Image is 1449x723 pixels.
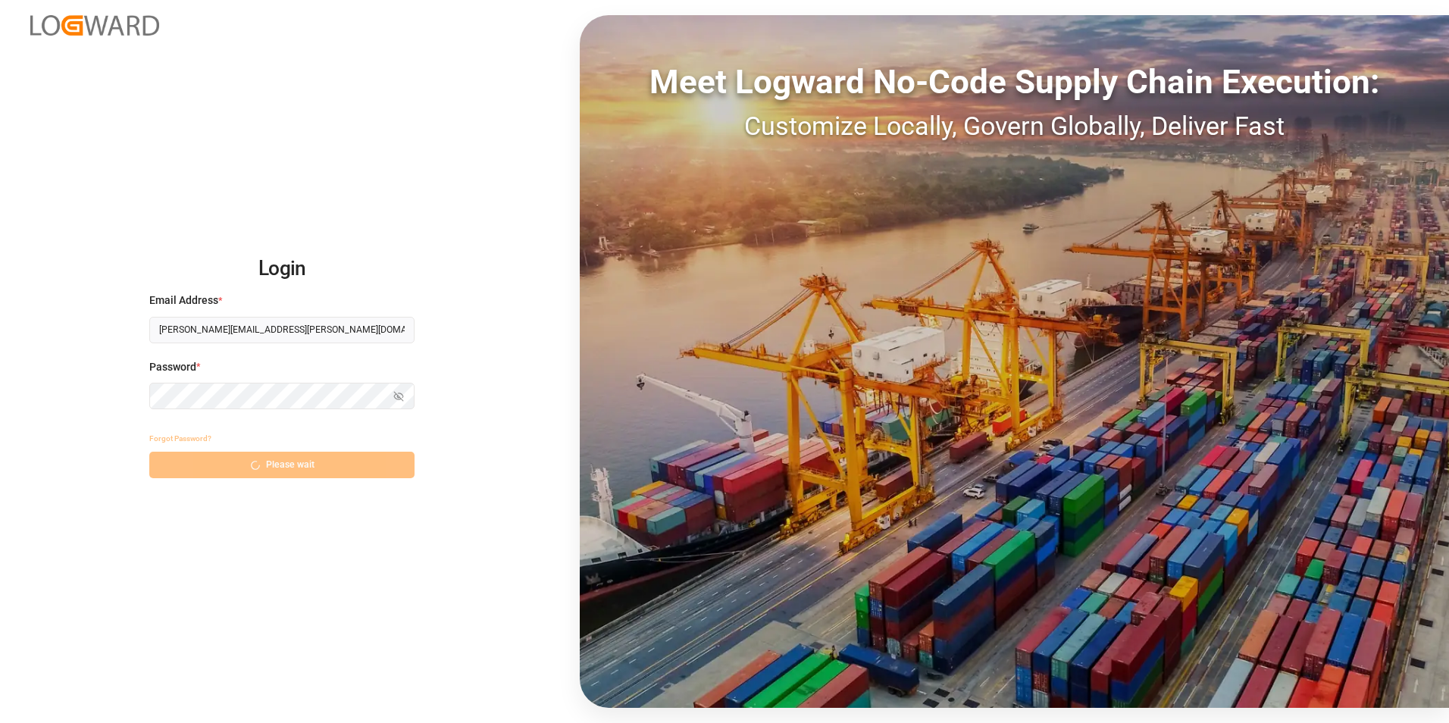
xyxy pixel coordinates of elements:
img: Logward_new_orange.png [30,15,159,36]
span: Password [149,359,196,375]
input: Enter your email [149,317,415,343]
div: Meet Logward No-Code Supply Chain Execution: [580,57,1449,107]
h2: Login [149,245,415,293]
div: Customize Locally, Govern Globally, Deliver Fast [580,107,1449,146]
span: Email Address [149,293,218,308]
